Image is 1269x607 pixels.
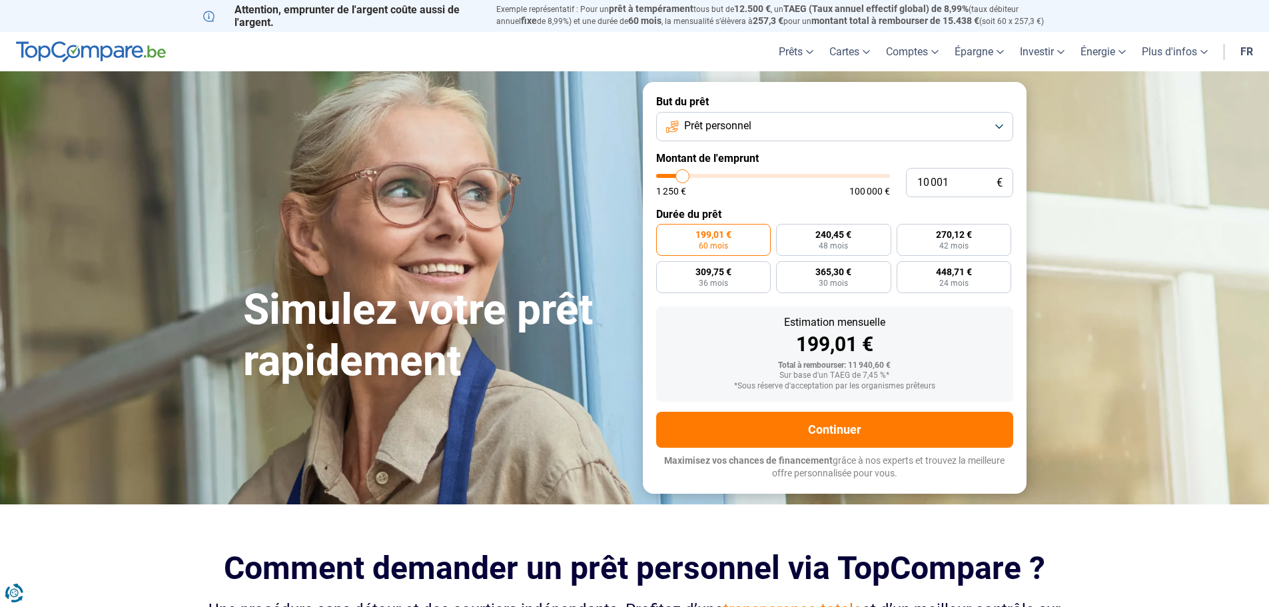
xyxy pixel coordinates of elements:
[771,32,821,71] a: Prêts
[667,317,1003,328] div: Estimation mensuelle
[819,279,848,287] span: 30 mois
[699,279,728,287] span: 36 mois
[819,242,848,250] span: 48 mois
[997,177,1003,189] span: €
[939,242,969,250] span: 42 mois
[656,95,1013,108] label: But du prêt
[521,15,537,26] span: fixe
[656,208,1013,221] label: Durée du prêt
[656,152,1013,165] label: Montant de l'emprunt
[667,334,1003,354] div: 199,01 €
[1134,32,1216,71] a: Plus d'infos
[609,3,693,14] span: prêt à tempérament
[667,361,1003,370] div: Total à rembourser: 11 940,60 €
[1072,32,1134,71] a: Énergie
[656,187,686,196] span: 1 250 €
[811,15,979,26] span: montant total à rembourser de 15.438 €
[203,3,480,29] p: Attention, emprunter de l'argent coûte aussi de l'argent.
[628,15,661,26] span: 60 mois
[656,112,1013,141] button: Prêt personnel
[878,32,947,71] a: Comptes
[667,382,1003,391] div: *Sous réserve d'acceptation par les organismes prêteurs
[695,267,731,277] span: 309,75 €
[815,267,851,277] span: 365,30 €
[936,267,972,277] span: 448,71 €
[664,455,833,466] span: Maximisez vos chances de financement
[936,230,972,239] span: 270,12 €
[753,15,783,26] span: 257,3 €
[821,32,878,71] a: Cartes
[203,550,1066,586] h2: Comment demander un prêt personnel via TopCompare ?
[667,371,1003,380] div: Sur base d'un TAEG de 7,45 %*
[656,454,1013,480] p: grâce à nos experts et trouvez la meilleure offre personnalisée pour vous.
[1012,32,1072,71] a: Investir
[939,279,969,287] span: 24 mois
[684,119,751,133] span: Prêt personnel
[734,3,771,14] span: 12.500 €
[815,230,851,239] span: 240,45 €
[1232,32,1261,71] a: fr
[656,412,1013,448] button: Continuer
[699,242,728,250] span: 60 mois
[849,187,890,196] span: 100 000 €
[783,3,969,14] span: TAEG (Taux annuel effectif global) de 8,99%
[695,230,731,239] span: 199,01 €
[243,285,627,387] h1: Simulez votre prêt rapidement
[16,41,166,63] img: TopCompare
[947,32,1012,71] a: Épargne
[496,3,1066,27] p: Exemple représentatif : Pour un tous but de , un (taux débiteur annuel de 8,99%) et une durée de ...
